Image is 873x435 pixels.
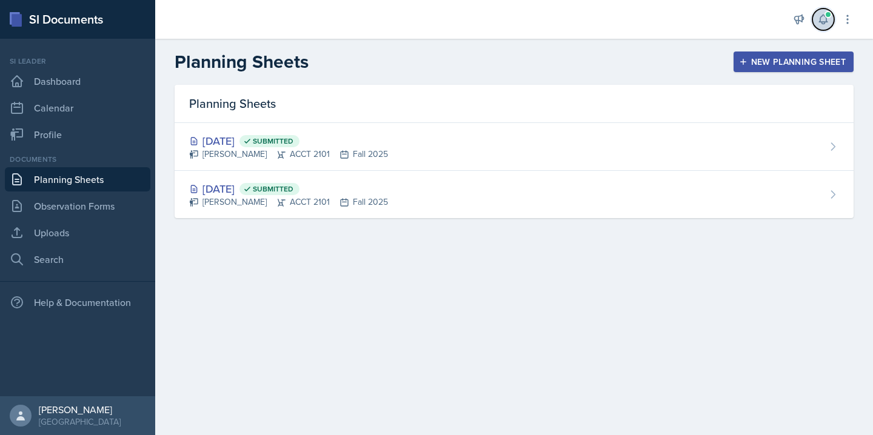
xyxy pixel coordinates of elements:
a: [DATE] Submitted [PERSON_NAME]ACCT 2101Fall 2025 [175,123,854,171]
div: [DATE] [189,133,388,149]
div: [PERSON_NAME] ACCT 2101 Fall 2025 [189,148,388,161]
div: New Planning Sheet [741,57,846,67]
div: Si leader [5,56,150,67]
a: Dashboard [5,69,150,93]
a: Calendar [5,96,150,120]
a: Search [5,247,150,271]
div: [GEOGRAPHIC_DATA] [39,416,121,428]
a: Profile [5,122,150,147]
div: Documents [5,154,150,165]
div: Help & Documentation [5,290,150,314]
div: [PERSON_NAME] ACCT 2101 Fall 2025 [189,196,388,208]
div: [DATE] [189,181,388,197]
a: [DATE] Submitted [PERSON_NAME]ACCT 2101Fall 2025 [175,171,854,218]
h2: Planning Sheets [175,51,309,73]
a: Uploads [5,221,150,245]
span: Submitted [253,136,293,146]
span: Submitted [253,184,293,194]
div: [PERSON_NAME] [39,403,121,416]
a: Observation Forms [5,194,150,218]
button: New Planning Sheet [734,51,854,72]
a: Planning Sheets [5,167,150,191]
div: Planning Sheets [175,85,854,123]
